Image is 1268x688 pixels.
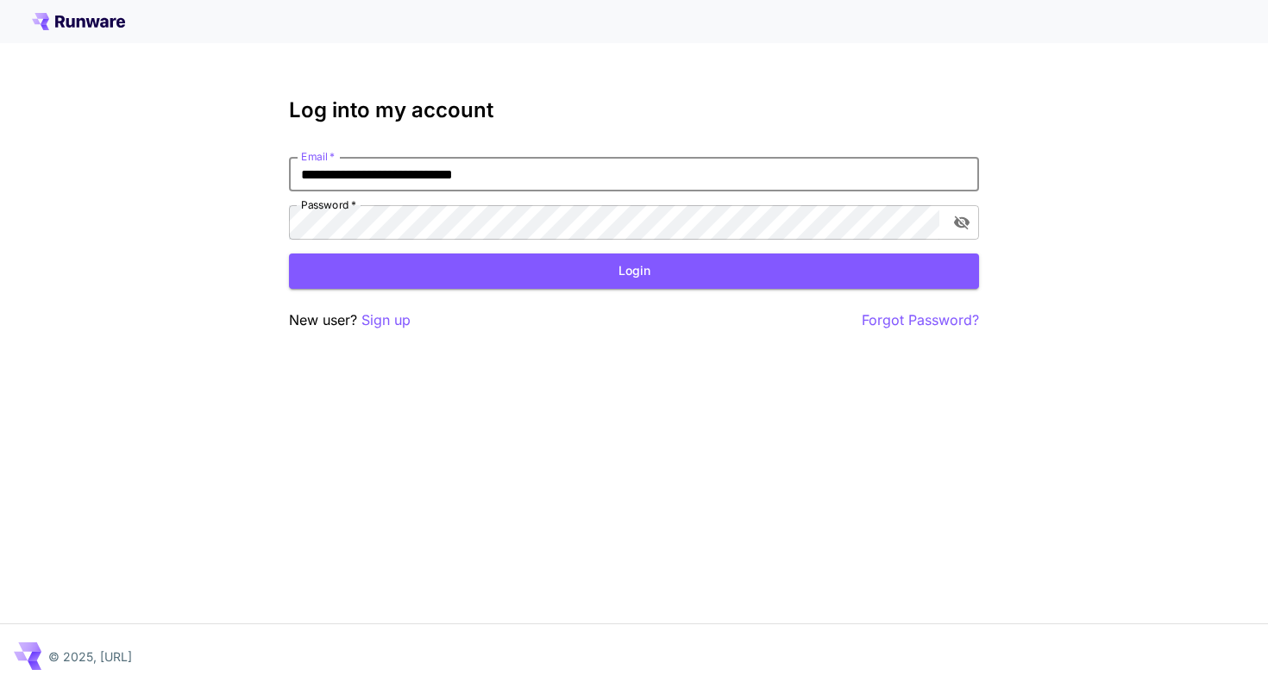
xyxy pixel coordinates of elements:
p: © 2025, [URL] [48,647,132,666]
label: Email [301,149,335,164]
h3: Log into my account [289,98,979,122]
button: Login [289,253,979,289]
button: toggle password visibility [946,207,977,238]
label: Password [301,197,356,212]
p: New user? [289,310,411,331]
button: Forgot Password? [862,310,979,331]
button: Sign up [361,310,411,331]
